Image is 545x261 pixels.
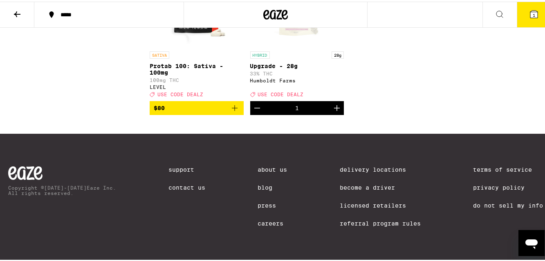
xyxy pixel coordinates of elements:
span: USE CODE DEALZ [157,90,203,95]
div: 1 [295,103,299,110]
a: Contact Us [168,183,205,189]
a: Delivery Locations [340,165,421,171]
p: SATIVA [150,50,169,57]
a: Blog [258,183,287,189]
a: Careers [258,219,287,225]
a: Privacy Policy [473,183,543,189]
div: Humboldt Farms [250,76,344,82]
p: Protab 100: Sativa - 100mg [150,61,244,74]
span: 1 [533,11,535,16]
a: Terms of Service [473,165,543,171]
span: USE CODE DEALZ [258,90,304,95]
p: 33% THC [250,69,344,75]
a: Support [168,165,205,171]
a: Press [258,201,287,207]
p: 100mg THC [150,76,244,81]
p: Upgrade - 28g [250,61,344,68]
a: Become a Driver [340,183,421,189]
button: Decrement [250,100,264,113]
div: LEVEL [150,83,244,88]
button: Add to bag [150,100,244,113]
p: HYBRID [250,50,270,57]
p: Copyright © [DATE]-[DATE] Eaze Inc. All rights reserved. [8,184,116,194]
span: $80 [154,103,165,110]
iframe: Button to launch messaging window [518,228,545,254]
p: 28g [332,50,344,57]
a: Do Not Sell My Info [473,201,543,207]
button: Increment [330,100,344,113]
a: Licensed Retailers [340,201,421,207]
a: Referral Program Rules [340,219,421,225]
a: About Us [258,165,287,171]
